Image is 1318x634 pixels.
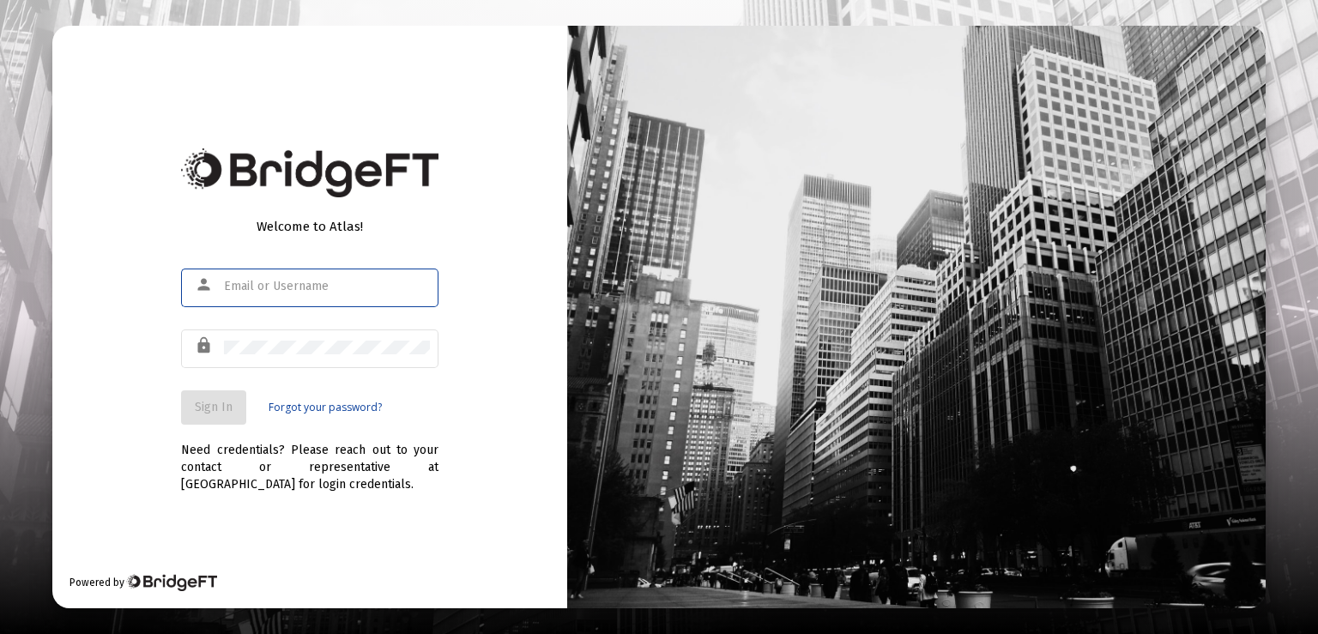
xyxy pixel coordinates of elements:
div: Powered by [70,574,216,591]
span: Sign In [195,400,233,414]
div: Welcome to Atlas! [181,218,438,235]
mat-icon: person [195,275,215,295]
button: Sign In [181,390,246,425]
img: Bridge Financial Technology Logo [126,574,216,591]
img: Bridge Financial Technology Logo [181,148,438,197]
a: Forgot your password? [269,399,382,416]
div: Need credentials? Please reach out to your contact or representative at [GEOGRAPHIC_DATA] for log... [181,425,438,493]
input: Email or Username [224,280,430,293]
mat-icon: lock [195,335,215,356]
